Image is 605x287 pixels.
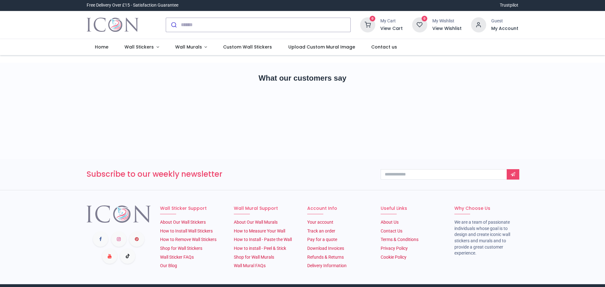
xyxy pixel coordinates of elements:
a: Track an order [307,228,335,233]
a: About Our Wall Murals [234,220,278,225]
span: Wall Murals [175,44,202,50]
a: How to install - Peel & Stick [234,246,286,251]
a: Download Invoices [307,246,344,251]
h6: Wall Mural Support [234,205,298,212]
h2: What our customers say [87,73,518,83]
a: Shop for Wall Stickers [160,246,202,251]
sup: 0 [422,16,428,22]
h6: Wall Sticker Support [160,205,224,212]
a: Delivery Information [307,263,347,268]
a: Privacy Policy [381,246,408,251]
a: Trustpilot [500,2,518,9]
button: Submit [166,18,181,32]
h3: Subscribe to our weekly newsletter [87,169,371,180]
a: Cookie Policy [381,255,406,260]
a: Contact Us [381,228,402,233]
h6: Useful Links [381,205,445,212]
a: 0 [412,22,427,27]
a: Wall Murals [167,39,215,55]
span: Home [95,44,108,50]
a: Terms & Conditions [381,237,418,242]
a: Your account [307,220,333,225]
a: Pay for a quote [307,237,337,242]
a: View Cart [380,26,403,32]
a: About Our Wall Stickers [160,220,206,225]
a: Wall Stickers [116,39,167,55]
a: My Account [491,26,518,32]
span: Wall Stickers [124,44,154,50]
img: Icon Wall Stickers [87,16,139,34]
li: We are a team of passionate individuals whose goal is to design and create iconic wall stickers a... [454,219,518,256]
div: My Wishlist [432,18,462,24]
sup: 0 [370,16,376,22]
a: Logo of Icon Wall Stickers [87,16,139,34]
iframe: Customer reviews powered by Trustpilot [87,95,518,139]
a: 0 [360,22,375,27]
a: How to Install - Paste the Wall [234,237,292,242]
span: Custom Wall Stickers [223,44,272,50]
span: Upload Custom Mural Image [288,44,355,50]
a: How to Install Wall Stickers [160,228,213,233]
a: How to Remove Wall Stickers [160,237,216,242]
a: Shop for Wall Murals [234,255,274,260]
h6: Why Choose Us [454,205,518,212]
a: Refunds & Returns [307,255,344,260]
a: How to Measure Your Wall [234,228,285,233]
div: My Cart [380,18,403,24]
a: Our Blog [160,263,177,268]
a: Wall Sticker FAQs [160,255,194,260]
div: Free Delivery Over £15 - Satisfaction Guarantee [87,2,178,9]
a: View Wishlist [432,26,462,32]
a: About Us​ [381,220,399,225]
a: Wall Mural FAQs [234,263,266,268]
div: Guest [491,18,518,24]
span: Contact us [371,44,397,50]
h6: Account Info [307,205,371,212]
